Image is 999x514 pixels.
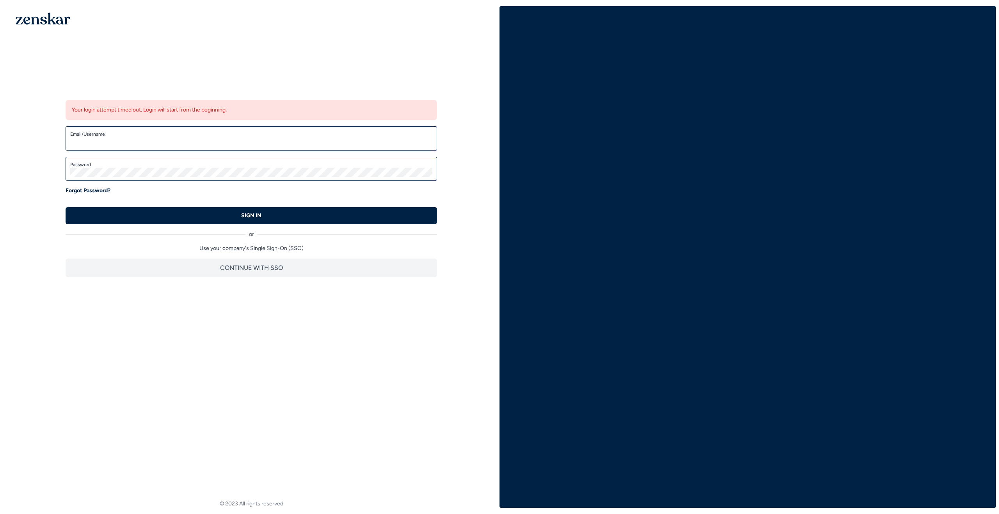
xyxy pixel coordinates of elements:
button: SIGN IN [66,207,437,224]
p: Use your company's Single Sign-On (SSO) [66,245,437,252]
div: Your login attempt timed out. Login will start from the beginning. [66,100,437,120]
label: Email/Username [70,131,432,137]
label: Password [70,161,432,168]
img: 1OGAJ2xQqyY4LXKgY66KYq0eOWRCkrZdAb3gUhuVAqdWPZE9SRJmCz+oDMSn4zDLXe31Ii730ItAGKgCKgCCgCikA4Av8PJUP... [16,12,70,25]
p: SIGN IN [241,212,261,220]
a: Forgot Password? [66,187,110,195]
div: or [66,224,437,238]
button: CONTINUE WITH SSO [66,259,437,277]
footer: © 2023 All rights reserved [3,500,499,508]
